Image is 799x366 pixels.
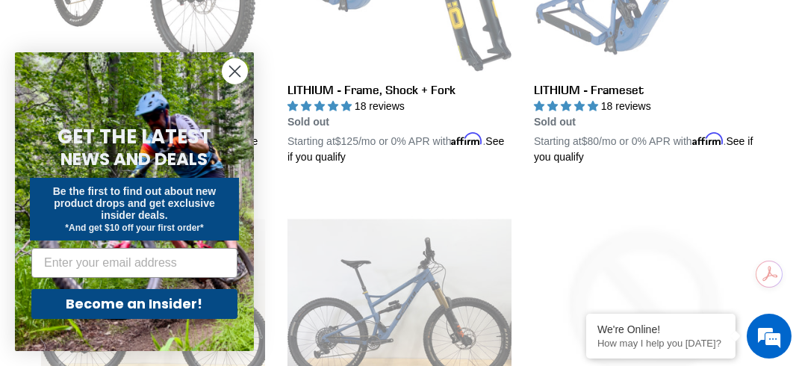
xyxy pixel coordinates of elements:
[53,185,217,221] span: Be the first to find out about new product drops and get exclusive insider deals.
[31,248,237,278] input: Enter your email address
[597,323,724,335] div: We're Online!
[597,338,724,349] p: How may I help you today?
[57,123,211,150] span: GET THE LATEST
[61,147,208,171] span: NEWS AND DEALS
[31,289,237,319] button: Become an Insider!
[65,223,203,233] span: *And get $10 off your first order*
[222,58,248,84] button: Close dialog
